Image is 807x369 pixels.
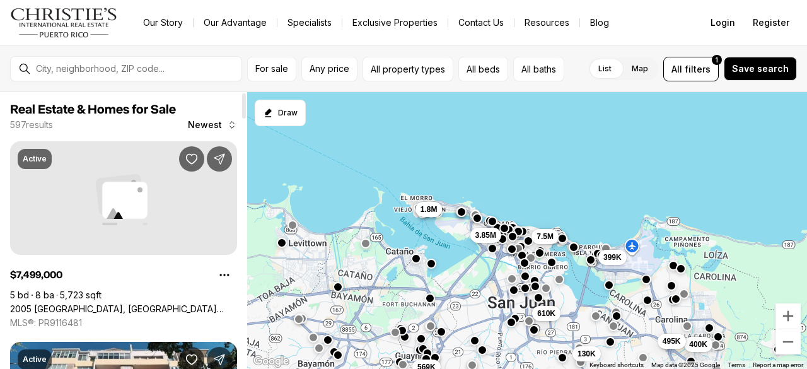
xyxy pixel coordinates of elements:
span: 610K [537,308,555,319]
button: For sale [247,57,296,81]
button: Any price [301,57,357,81]
span: Login [711,18,735,28]
button: All baths [513,57,564,81]
label: Map [622,57,658,80]
button: 3.85M [470,228,501,243]
button: 1.8M [415,202,443,217]
a: 2005 CALLE ESPANA, SAN JUAN PR, 00911 [10,303,237,315]
button: 130K [572,346,601,361]
span: Any price [310,64,349,74]
span: 7.5M [537,231,554,242]
a: Our Advantage [194,14,277,32]
span: Save search [732,64,789,74]
label: List [588,57,622,80]
span: filters [685,62,711,76]
p: Active [23,354,47,365]
button: Save search [724,57,797,81]
a: Report a map error [753,361,803,368]
p: Active [23,154,47,164]
button: 610K [532,306,560,321]
button: 7.5M [531,229,559,244]
span: 130K [578,349,596,359]
span: Map data ©2025 Google [651,361,720,368]
span: 3.85M [475,230,496,240]
button: Zoom out [775,329,801,354]
span: For sale [255,64,288,74]
button: Save Property: 2005 CALLE ESPANA [179,146,204,172]
a: Blog [580,14,619,32]
span: 1.8M [421,204,438,214]
span: Newest [188,120,222,130]
button: Share Property [207,146,232,172]
a: Resources [514,14,579,32]
span: Register [753,18,789,28]
button: All property types [363,57,453,81]
button: Newest [180,112,245,138]
span: Real Estate & Homes for Sale [10,103,176,116]
a: Our Story [133,14,193,32]
p: 597 results [10,120,53,130]
button: All beds [458,57,508,81]
button: Property options [212,262,237,288]
img: logo [10,8,118,38]
a: Terms (opens in new tab) [728,361,745,368]
button: Start drawing [255,100,306,126]
a: Specialists [277,14,342,32]
span: 1 [716,55,718,65]
button: Contact Us [448,14,514,32]
span: All [671,62,682,76]
button: Login [703,10,743,35]
button: Allfilters1 [663,57,719,81]
button: Register [745,10,797,35]
button: Zoom in [775,303,801,329]
a: Exclusive Properties [342,14,448,32]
